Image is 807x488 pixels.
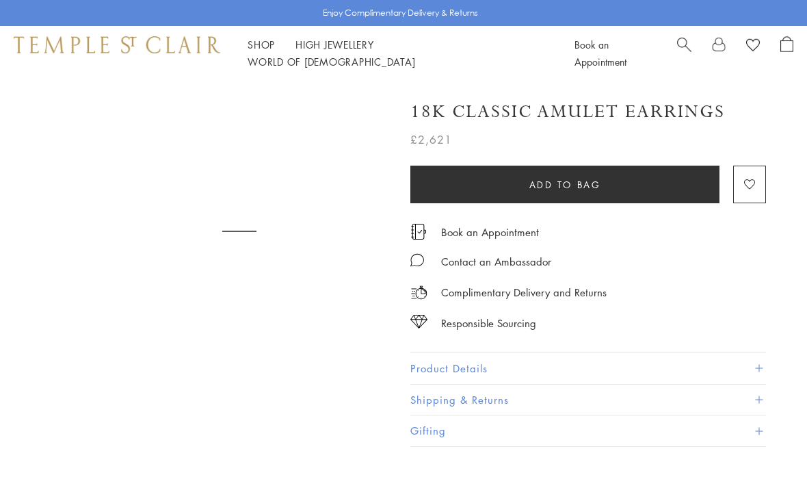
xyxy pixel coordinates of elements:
img: icon_delivery.svg [410,284,427,301]
p: Complimentary Delivery and Returns [441,284,607,301]
img: MessageIcon-01_2.svg [410,253,424,267]
h1: 18K Classic Amulet Earrings [410,100,725,124]
a: Book an Appointment [574,38,626,68]
a: ShopShop [248,38,275,51]
nav: Main navigation [248,36,544,70]
span: £2,621 [410,131,452,149]
a: Book an Appointment [441,224,539,240]
p: Enjoy Complimentary Delivery & Returns [323,6,478,20]
img: icon_appointment.svg [410,224,427,240]
span: Add to bag [529,177,601,192]
a: World of [DEMOGRAPHIC_DATA]World of [DEMOGRAPHIC_DATA] [248,55,415,68]
button: Shipping & Returns [410,385,766,415]
a: High JewelleryHigh Jewellery [295,38,374,51]
iframe: Gorgias live chat messenger [739,424,793,474]
img: icon_sourcing.svg [410,315,427,329]
button: Gifting [410,415,766,446]
button: Product Details [410,353,766,384]
a: Search [677,36,691,70]
button: Add to bag [410,166,719,203]
a: View Wishlist [746,36,760,57]
div: Responsible Sourcing [441,315,536,332]
div: Contact an Ambassador [441,253,551,270]
a: Open Shopping Bag [780,36,793,70]
img: Temple St. Clair [14,36,220,53]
